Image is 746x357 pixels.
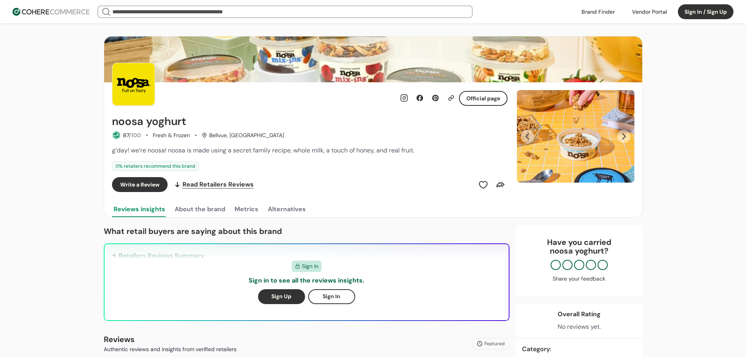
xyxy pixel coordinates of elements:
[517,90,634,183] div: Carousel
[617,130,630,143] button: Next Slide
[558,310,601,319] div: Overall Rating
[182,180,254,189] span: Read Retailers Reviews
[104,334,135,344] b: Reviews
[129,132,141,139] span: /100
[524,246,635,255] p: noosa yoghurt ?
[522,344,636,354] div: Category :
[558,322,601,332] div: No reviews yet.
[233,201,260,217] button: Metrics
[202,131,284,140] div: Bellvue, [GEOGRAPHIC_DATA]
[104,36,642,82] img: Brand cover image
[524,275,635,283] div: Share your feedback
[266,201,307,217] button: Alternatives
[459,91,508,106] button: Official page
[112,161,199,171] div: 0 % retailers recommend this brand
[302,262,318,270] span: Sign In
[521,130,534,143] button: Previous Slide
[524,238,635,255] div: Have you carried
[174,177,254,192] a: Read Retailers Reviews
[308,289,355,304] button: Sign In
[13,8,90,16] img: Cohere Logo
[104,225,509,237] p: What retail buyers are saying about this brand
[173,201,227,217] button: About the brand
[258,289,305,304] button: Sign Up
[112,146,414,154] span: g’day! we’re noosa! noosa is made using a secret family recipe, whole milk, a touch of honey, and...
[678,4,733,19] button: Sign In / Sign Up
[249,276,364,285] p: Sign in to see all the reviews insights.
[112,201,167,217] button: Reviews insights
[153,131,190,140] div: Fresh & Frozen
[517,90,634,183] div: Slide 1
[104,345,237,353] p: Authentic reviews and insights from verified retailers
[112,115,186,128] h2: noosa yoghurt
[112,177,168,192] button: Write a Review
[112,63,155,106] img: Brand Photo
[123,132,129,139] span: 87
[517,90,634,183] img: Slide 0
[484,340,505,347] span: Featured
